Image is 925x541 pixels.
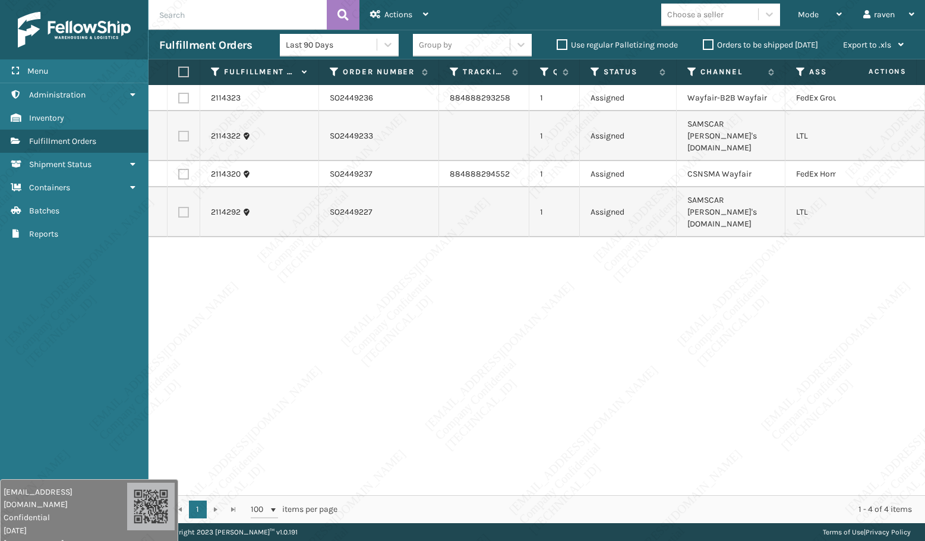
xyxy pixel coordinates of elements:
[580,161,677,187] td: Assigned
[4,524,127,537] span: [DATE]
[27,66,48,76] span: Menu
[866,528,911,536] a: Privacy Policy
[604,67,654,77] label: Status
[677,187,785,237] td: SAMSCAR [PERSON_NAME]'s [DOMAIN_NAME]
[343,67,416,77] label: Order Number
[450,169,510,179] a: 884888294552
[703,40,818,50] label: Orders to be shipped [DATE]
[785,111,899,161] td: LTL
[529,161,580,187] td: 1
[529,187,580,237] td: 1
[286,39,378,51] div: Last 90 Days
[29,136,96,146] span: Fulfillment Orders
[29,159,91,169] span: Shipment Status
[463,67,506,77] label: Tracking Number
[667,8,724,21] div: Choose a seller
[831,62,914,81] span: Actions
[580,187,677,237] td: Assigned
[4,511,127,524] span: Confidential
[354,504,912,515] div: 1 - 4 of 4 items
[580,111,677,161] td: Assigned
[211,92,241,104] a: 2114323
[251,504,269,515] span: 100
[785,187,899,237] td: LTL
[843,40,891,50] span: Export to .xls
[677,111,785,161] td: SAMSCAR [PERSON_NAME]'s [DOMAIN_NAME]
[809,67,876,77] label: Assigned Carrier Service
[224,67,296,77] label: Fulfillment Order Id
[823,523,911,541] div: |
[529,111,580,161] td: 1
[384,10,412,20] span: Actions
[677,161,785,187] td: CSNSMA Wayfair
[251,501,337,518] span: items per page
[785,85,899,111] td: FedEx Ground
[159,38,252,52] h3: Fulfillment Orders
[189,501,207,518] a: 1
[29,183,70,193] span: Containers
[580,85,677,111] td: Assigned
[319,111,439,161] td: SO2449233
[29,229,58,239] span: Reports
[785,161,899,187] td: FedEx Home Delivery
[700,67,762,77] label: Channel
[557,40,678,50] label: Use regular Palletizing mode
[211,130,241,142] a: 2114322
[319,85,439,111] td: SO2449236
[211,168,241,180] a: 2114320
[29,206,59,216] span: Batches
[529,85,580,111] td: 1
[18,12,131,48] img: logo
[450,93,510,103] a: 884888293258
[319,161,439,187] td: SO2449237
[29,113,64,123] span: Inventory
[319,187,439,237] td: SO2449227
[419,39,452,51] div: Group by
[798,10,819,20] span: Mode
[553,67,557,77] label: Quantity
[823,528,864,536] a: Terms of Use
[163,523,298,541] p: Copyright 2023 [PERSON_NAME]™ v 1.0.191
[4,486,127,511] span: [EMAIL_ADDRESS][DOMAIN_NAME]
[211,206,241,218] a: 2114292
[29,90,86,100] span: Administration
[677,85,785,111] td: Wayfair-B2B Wayfair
